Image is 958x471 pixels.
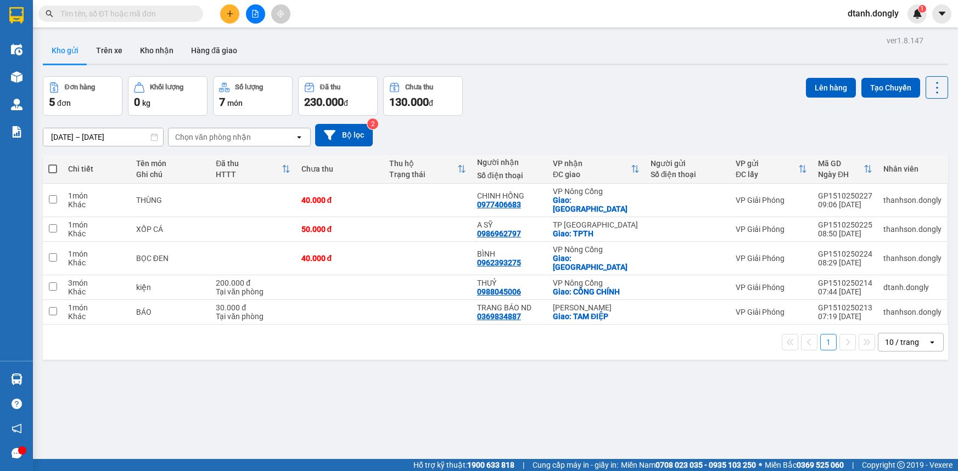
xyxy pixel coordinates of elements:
div: VP nhận [553,159,631,168]
div: Người nhận [477,158,542,167]
button: Hàng đã giao [182,37,246,64]
div: 08:50 [DATE] [818,229,872,238]
div: 0369834887 [477,312,521,321]
sup: 2 [367,118,378,129]
img: warehouse-icon [11,71,23,83]
div: Khác [68,312,125,321]
button: Kho gửi [43,37,87,64]
button: 1 [820,334,837,350]
div: 1 món [68,303,125,312]
div: VP Nông Cống [553,279,640,287]
span: 7 [219,95,225,109]
div: Ngày ĐH [818,170,864,179]
div: VP gửi [736,159,798,168]
div: Tên món [136,159,205,168]
span: copyright [897,461,905,469]
svg: open [928,338,937,347]
div: A SỸ [477,220,542,229]
div: 08:29 [DATE] [818,258,872,267]
div: Mã GD [818,159,864,168]
span: caret-down [937,9,947,19]
div: Giao: TPTH [553,229,640,238]
div: Số điện thoại [651,170,725,179]
th: Toggle SortBy [813,155,878,184]
div: 0962393275 [477,258,521,267]
div: Giao: TAM ĐIỆP [553,312,640,321]
div: Chưa thu [405,83,433,91]
div: Khác [68,287,125,296]
div: ver 1.8.147 [887,35,923,47]
button: plus [220,4,239,24]
span: 5 [49,95,55,109]
div: kiện [136,283,205,292]
div: GP1510250225 [818,220,872,229]
div: BÌNH [477,249,542,258]
span: món [227,99,243,107]
button: file-add [246,4,265,24]
div: GP1510250214 [818,279,872,287]
span: 230.000 [304,95,344,109]
div: THUỶ [477,279,542,287]
div: 07:44 [DATE] [818,287,872,296]
div: [PERSON_NAME] [553,303,640,312]
div: Thu hộ [389,159,457,168]
div: GP1510250213 [818,303,872,312]
span: question-circle [12,399,22,409]
img: solution-icon [11,126,23,138]
div: 40.000 đ [301,254,378,263]
div: Đơn hàng [65,83,95,91]
div: thanhson.dongly [883,308,942,316]
div: Giao: CÔNG CHÍNH [553,287,640,296]
div: Khác [68,258,125,267]
strong: 1900 633 818 [467,461,514,469]
img: warehouse-icon [11,373,23,385]
button: Kho nhận [131,37,182,64]
div: CHINH HỒNG [477,191,542,200]
div: Giao: THÁI HOÀ [553,196,640,213]
img: icon-new-feature [912,9,922,19]
div: VP Giải Phóng [736,225,807,234]
span: ⚪️ [759,463,762,467]
div: thanhson.dongly [883,225,942,234]
button: Số lượng7món [213,76,293,116]
strong: 0708 023 035 - 0935 103 250 [656,461,756,469]
input: Tìm tên, số ĐT hoặc mã đơn [60,8,190,20]
div: HTTT [216,170,281,179]
button: aim [271,4,290,24]
button: Trên xe [87,37,131,64]
div: 10 / trang [885,337,919,348]
div: thanhson.dongly [883,196,942,205]
div: Chi tiết [68,164,125,173]
div: VP Nông Cống [553,245,640,254]
span: plus [226,10,234,18]
span: Hỗ trợ kỹ thuật: [413,459,514,471]
span: search [46,10,53,18]
span: Miền Bắc [765,459,844,471]
div: dtanh.dongly [883,283,942,292]
div: Đã thu [320,83,340,91]
div: 50.000 đ [301,225,378,234]
span: | [523,459,524,471]
button: Chưa thu130.000đ [383,76,463,116]
span: Miền Nam [621,459,756,471]
div: thanhson.dongly [883,254,942,263]
span: 130.000 [389,95,429,109]
div: Nhân viên [883,164,942,173]
span: file-add [251,10,259,18]
span: notification [12,423,22,434]
button: Đơn hàng5đơn [43,76,122,116]
div: VP Nông Cống [553,187,640,196]
span: Cung cấp máy in - giấy in: [533,459,618,471]
div: Chưa thu [301,164,378,173]
div: VP Giải Phóng [736,308,807,316]
div: 09:06 [DATE] [818,200,872,209]
div: Ghi chú [136,170,205,179]
sup: 1 [918,5,926,13]
th: Toggle SortBy [384,155,472,184]
strong: 0369 525 060 [797,461,844,469]
div: Khác [68,200,125,209]
div: GP1510250224 [818,249,872,258]
button: Khối lượng0kg [128,76,208,116]
div: VP Giải Phóng [736,254,807,263]
div: VP Giải Phóng [736,283,807,292]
